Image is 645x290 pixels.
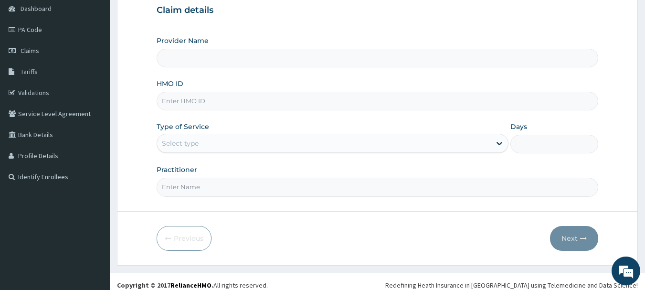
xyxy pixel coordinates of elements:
span: Claims [21,46,39,55]
h3: Claim details [157,5,599,16]
button: Next [550,226,598,251]
span: Dashboard [21,4,52,13]
label: HMO ID [157,79,183,88]
label: Provider Name [157,36,209,45]
label: Days [510,122,527,131]
label: Practitioner [157,165,197,174]
div: Select type [162,139,199,148]
button: Previous [157,226,211,251]
div: Redefining Heath Insurance in [GEOGRAPHIC_DATA] using Telemedicine and Data Science! [385,280,638,290]
label: Type of Service [157,122,209,131]
strong: Copyright © 2017 . [117,281,213,290]
input: Enter Name [157,178,599,196]
input: Enter HMO ID [157,92,599,110]
span: Tariffs [21,67,38,76]
a: RelianceHMO [170,281,211,290]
